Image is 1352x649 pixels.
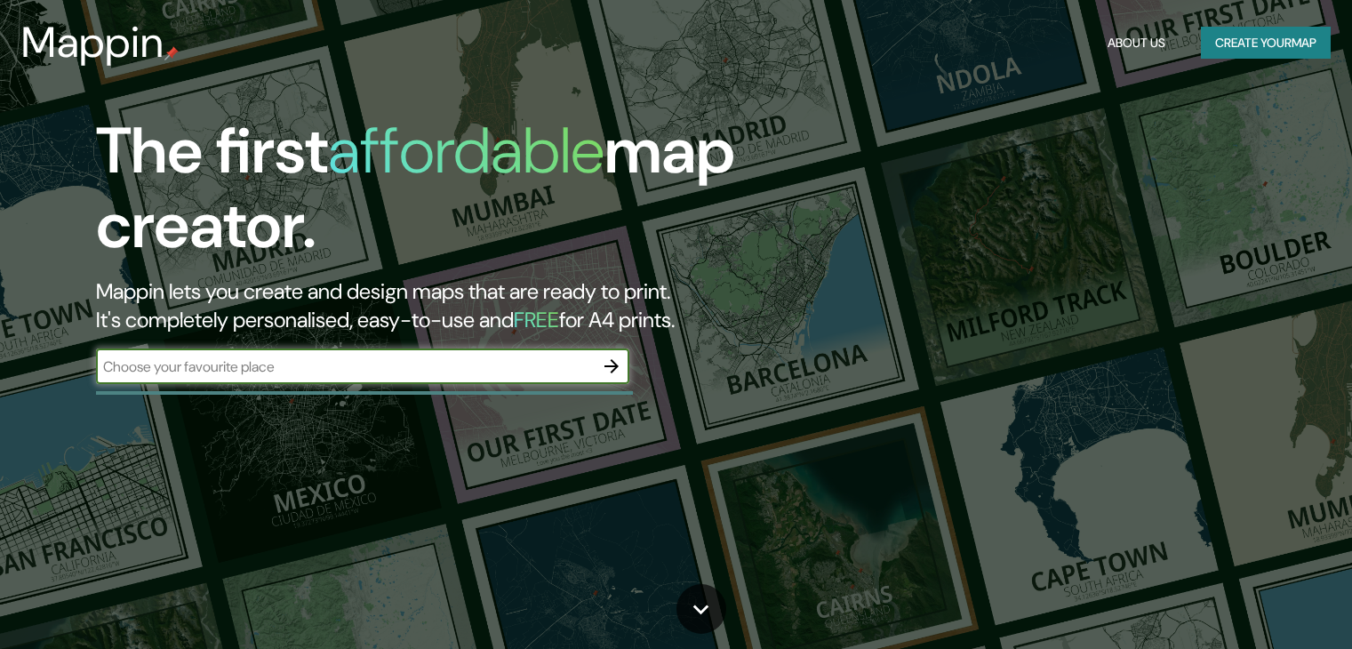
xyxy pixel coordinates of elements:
button: About Us [1100,27,1172,60]
h1: The first map creator. [96,114,772,277]
button: Create yourmap [1201,27,1331,60]
h3: Mappin [21,18,164,68]
h2: Mappin lets you create and design maps that are ready to print. It's completely personalised, eas... [96,277,772,334]
h1: affordable [328,109,604,192]
h5: FREE [514,306,559,333]
input: Choose your favourite place [96,357,594,377]
img: mappin-pin [164,46,179,60]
